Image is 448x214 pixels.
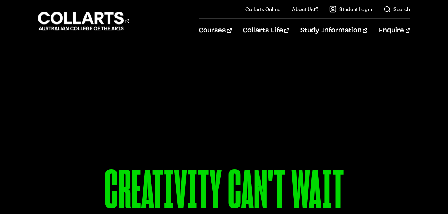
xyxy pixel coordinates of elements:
[329,6,372,13] a: Student Login
[38,11,129,31] div: Go to homepage
[300,19,367,42] a: Study Information
[243,19,289,42] a: Collarts Life
[379,19,410,42] a: Enquire
[199,19,231,42] a: Courses
[383,6,410,13] a: Search
[292,6,318,13] a: About Us
[245,6,280,13] a: Collarts Online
